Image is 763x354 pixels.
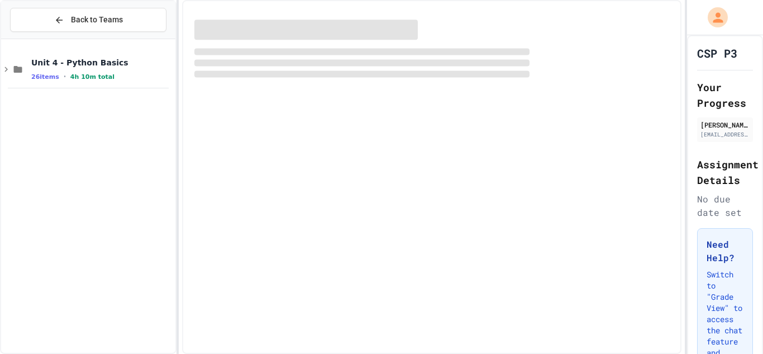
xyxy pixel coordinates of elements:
div: My Account [696,4,731,30]
h2: Assignment Details [697,157,753,188]
div: [PERSON_NAME] [700,120,750,130]
h1: CSP P3 [697,45,737,61]
span: • [64,72,66,81]
span: 26 items [31,73,59,81]
h3: Need Help? [707,238,743,265]
span: Back to Teams [71,14,123,26]
span: Unit 4 - Python Basics [31,58,173,68]
div: No due date set [697,192,753,219]
div: [EMAIL_ADDRESS][DOMAIN_NAME] [700,130,750,139]
span: 4h 10m total [70,73,115,81]
h2: Your Progress [697,79,753,111]
button: Back to Teams [10,8,166,32]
